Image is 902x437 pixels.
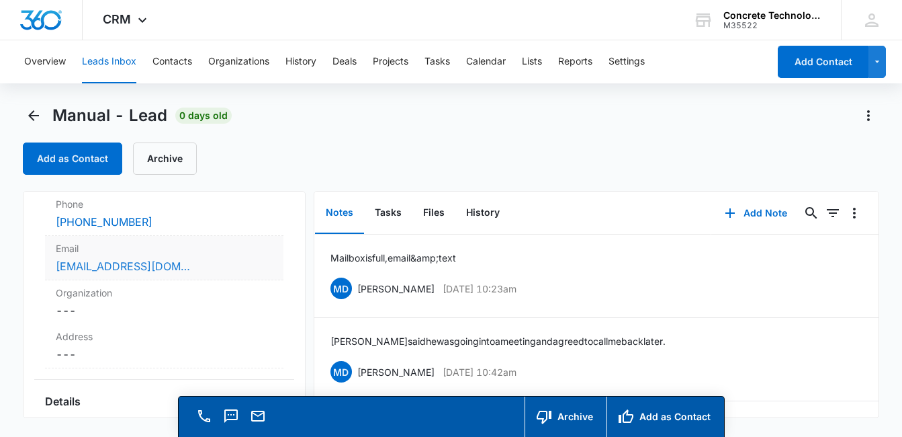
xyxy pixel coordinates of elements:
[56,197,273,211] label: Phone
[608,40,645,83] button: Settings
[56,241,273,255] label: Email
[249,407,267,426] button: Email
[412,192,455,234] button: Files
[23,143,122,175] button: Add as Contact
[285,40,316,83] button: History
[522,40,542,83] button: Lists
[133,143,197,175] button: Archive
[466,40,506,83] button: Calendar
[844,202,865,224] button: Overflow Menu
[45,324,283,368] div: Address---
[152,40,192,83] button: Contacts
[24,40,66,83] button: Overview
[330,361,352,383] span: MD
[315,192,364,234] button: Notes
[455,192,510,234] button: History
[778,46,868,78] button: Add Contact
[45,236,283,280] div: Email[EMAIL_ADDRESS][DOMAIN_NAME]
[330,334,666,348] p: [PERSON_NAME] said he was going into a meeting and agreed to call me back later.
[56,286,273,300] label: Organization
[52,106,167,126] span: Manual - Lead
[443,282,516,296] p: [DATE] 10:23am
[723,21,821,30] div: account id
[208,40,269,83] button: Organizations
[443,365,516,379] p: [DATE] 10:42am
[222,415,240,426] a: Text
[558,40,592,83] button: Reports
[723,10,821,21] div: account name
[424,40,450,83] button: Tasks
[801,202,822,224] button: Search...
[45,393,81,409] h4: Details
[357,282,435,296] p: [PERSON_NAME]
[332,40,357,83] button: Deals
[45,192,283,236] div: Phone[PHONE_NUMBER]
[175,108,232,124] span: 0 days old
[606,397,724,437] button: Add as Contact
[103,12,131,26] span: CRM
[23,105,44,126] button: Back
[56,329,273,344] label: Address
[525,397,606,437] button: Archive
[195,407,214,426] button: Call
[357,365,435,379] p: [PERSON_NAME]
[56,303,273,319] dd: ---
[330,251,456,265] p: Mailbox is full, email &amp; text
[364,192,412,234] button: Tasks
[711,197,801,229] button: Add Note
[56,214,152,230] a: [PHONE_NUMBER]
[373,40,408,83] button: Projects
[82,40,136,83] button: Leads Inbox
[330,278,352,299] span: MD
[195,415,214,426] a: Call
[222,407,240,426] button: Text
[262,391,283,412] button: Close
[249,415,267,426] a: Email
[56,258,190,274] a: [EMAIL_ADDRESS][DOMAIN_NAME]
[45,280,283,324] div: Organization---
[858,105,879,126] button: Actions
[56,346,273,362] dd: ---
[822,202,844,224] button: Filters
